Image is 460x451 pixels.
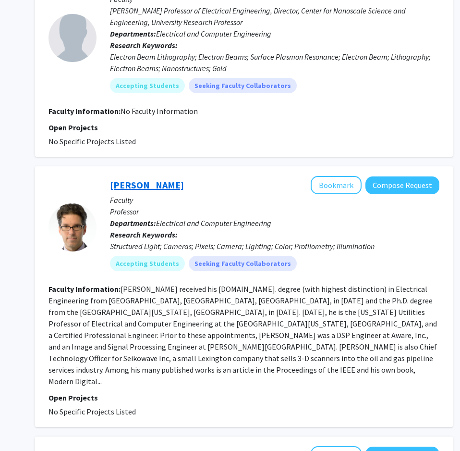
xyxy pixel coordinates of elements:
button: Add Daniel Lau to Bookmarks [311,176,362,194]
p: Professor [110,206,439,217]
p: Faculty [110,194,439,206]
mat-chip: Accepting Students [110,256,185,271]
b: Departments: [110,218,156,228]
span: No Faculty Information [121,106,198,116]
a: [PERSON_NAME] [110,179,184,191]
b: Departments: [110,29,156,38]
b: Research Keywords: [110,40,178,50]
mat-chip: Accepting Students [110,78,185,93]
div: Electron Beam Lithography; Electron Beams; Surface Plasmon Resonance; Electron Beam; Lithography;... [110,51,439,74]
span: Electrical and Computer Engineering [156,29,271,38]
b: Faculty Information: [48,284,121,294]
mat-chip: Seeking Faculty Collaborators [189,78,297,93]
mat-chip: Seeking Faculty Collaborators [189,256,297,271]
p: Open Projects [48,122,439,133]
b: Faculty Information: [48,106,121,116]
iframe: Chat [7,408,41,444]
span: No Specific Projects Listed [48,407,136,416]
span: No Specific Projects Listed [48,137,136,146]
b: Research Keywords: [110,230,178,239]
span: Electrical and Computer Engineering [156,218,271,228]
button: Compose Request to Daniel Lau [365,176,439,194]
div: Structured Light; Cameras; Pixels; Camera; Lighting; Color; Profilometry; Illumination [110,240,439,252]
p: [PERSON_NAME] Professor of Electrical Engineering, Director, Center for Nanoscale Science and Eng... [110,5,439,28]
fg-read-more: [PERSON_NAME] received his [DOMAIN_NAME]. degree (with highest distinction) in Electrical Enginee... [48,284,437,386]
p: Open Projects [48,392,439,403]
